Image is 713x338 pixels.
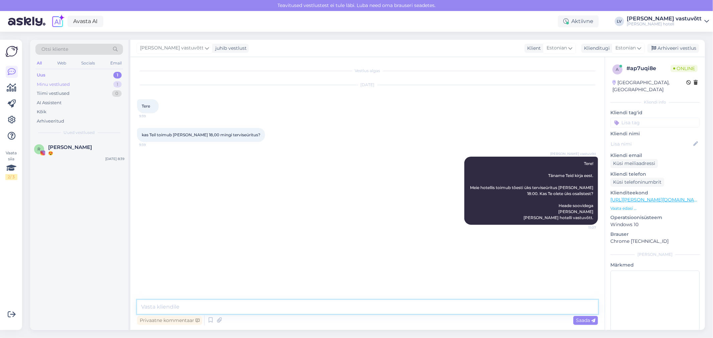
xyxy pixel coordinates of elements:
[113,81,122,88] div: 1
[37,72,45,78] div: Uus
[571,225,596,230] span: 11:07
[5,150,17,180] div: Vaata siia
[615,44,636,52] span: Estonian
[37,109,46,115] div: Kõik
[5,45,18,58] img: Askly Logo
[611,140,692,148] input: Lisa nimi
[610,197,703,203] a: [URL][PERSON_NAME][DOMAIN_NAME]
[5,174,17,180] div: 2 / 3
[610,238,700,245] p: Chrome [TECHNICAL_ID]
[610,109,700,116] p: Kliendi tag'id
[137,82,598,88] div: [DATE]
[610,205,700,211] p: Vaata edasi ...
[547,44,567,52] span: Estonian
[610,152,700,159] p: Kliendi email
[38,147,41,152] span: R
[627,16,702,21] div: [PERSON_NAME] vastuvõtt
[105,156,124,161] div: [DATE] 8:39
[626,64,671,72] div: # ap7uqi8e
[64,130,95,136] span: Uued vestlused
[48,150,124,156] div: 😍
[616,67,619,72] span: a
[35,59,43,67] div: All
[610,251,700,258] div: [PERSON_NAME]
[56,59,68,67] div: Web
[68,16,103,27] a: Avasta AI
[576,317,595,323] span: Saada
[581,45,610,52] div: Klienditugi
[112,90,122,97] div: 0
[558,15,599,27] div: Aktiivne
[627,21,702,27] div: [PERSON_NAME] hotell
[671,65,698,72] span: Online
[37,90,70,97] div: Tiimi vestlused
[213,45,247,52] div: juhib vestlust
[524,45,541,52] div: Klient
[109,59,123,67] div: Email
[550,151,596,156] span: [PERSON_NAME] vastuvõtt
[142,132,260,137] span: kas Teil toimub [PERSON_NAME] 18,00 mingi terviseüritus?
[140,44,204,52] span: [PERSON_NAME] vastuvõtt
[610,159,658,168] div: Küsi meiliaadressi
[610,189,700,196] p: Klienditeekond
[137,68,598,74] div: Vestlus algas
[610,214,700,221] p: Operatsioonisüsteem
[610,130,700,137] p: Kliendi nimi
[647,44,699,53] div: Arhiveeri vestlus
[610,231,700,238] p: Brauser
[37,100,62,106] div: AI Assistent
[37,81,70,88] div: Minu vestlused
[627,16,709,27] a: [PERSON_NAME] vastuvõtt[PERSON_NAME] hotell
[610,221,700,228] p: Windows 10
[113,72,122,78] div: 1
[610,178,664,187] div: Küsi telefoninumbrit
[37,118,64,125] div: Arhiveeritud
[80,59,96,67] div: Socials
[137,316,202,325] div: Privaatne kommentaar
[139,142,164,147] span: 9:39
[142,104,150,109] span: Tere
[51,14,65,28] img: explore-ai
[48,144,92,150] span: Riina Märtson
[610,262,700,269] p: Märkmed
[610,171,700,178] p: Kliendi telefon
[139,114,164,119] span: 9:39
[610,99,700,105] div: Kliendi info
[612,79,686,93] div: [GEOGRAPHIC_DATA], [GEOGRAPHIC_DATA]
[41,46,68,53] span: Otsi kliente
[615,17,624,26] div: LV
[610,118,700,128] input: Lisa tag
